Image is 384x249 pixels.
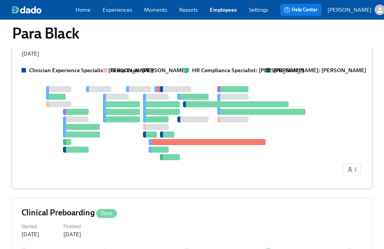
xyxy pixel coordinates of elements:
h4: Clinical Preboarding [22,207,117,218]
strong: [PERSON_NAME]: [PERSON_NAME] [273,67,366,74]
span: Help Center [284,6,318,14]
button: 1 [343,163,361,176]
div: [DATE] [22,50,39,57]
strong: HR Compliance Specialist: [PERSON_NAME] [192,67,304,74]
a: Moments [144,6,167,14]
a: dado [12,6,75,14]
label: Finished [63,223,81,230]
div: [DATE] [22,230,39,238]
h1: Para Black [12,24,80,42]
button: Help Center [280,4,321,16]
strong: Clinician Experience Specialist: [PERSON_NAME] [29,67,153,74]
a: Reports [179,6,198,14]
a: Employees [210,6,237,14]
a: Settings [249,6,268,14]
p: [PERSON_NAME] [327,6,372,14]
a: Home [75,6,91,14]
a: Experiences [103,6,132,14]
span: 1 [347,166,357,173]
strong: Group Lead: [PERSON_NAME] [111,67,187,74]
span: Done [96,210,117,216]
img: dado [12,6,41,14]
label: Started [22,223,39,230]
div: [DATE] [63,230,81,238]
